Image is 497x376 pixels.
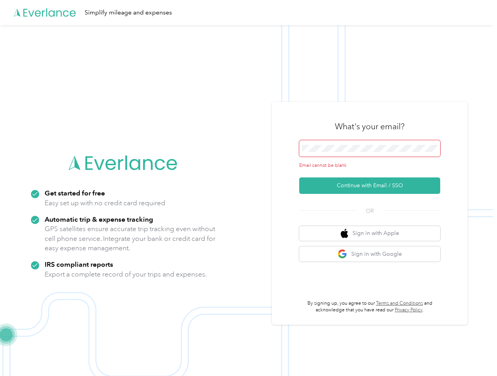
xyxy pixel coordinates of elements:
button: Continue with Email / SSO [299,177,440,194]
p: GPS satellites ensure accurate trip tracking even without cell phone service. Integrate your bank... [45,224,216,253]
strong: IRS compliant reports [45,260,113,268]
p: Export a complete record of your trips and expenses. [45,269,207,279]
img: apple logo [341,229,349,239]
span: OR [356,207,383,215]
strong: Automatic trip & expense tracking [45,215,153,223]
p: By signing up, you agree to our and acknowledge that you have read our . [299,300,440,314]
strong: Get started for free [45,189,105,197]
div: Simplify mileage and expenses [85,8,172,18]
div: Email cannot be blank [299,162,440,169]
h3: What's your email? [335,121,405,132]
img: google logo [338,249,347,259]
a: Terms and Conditions [376,300,423,306]
p: Easy set up with no credit card required [45,198,165,208]
button: google logoSign in with Google [299,246,440,262]
a: Privacy Policy [395,307,423,313]
button: apple logoSign in with Apple [299,226,440,241]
